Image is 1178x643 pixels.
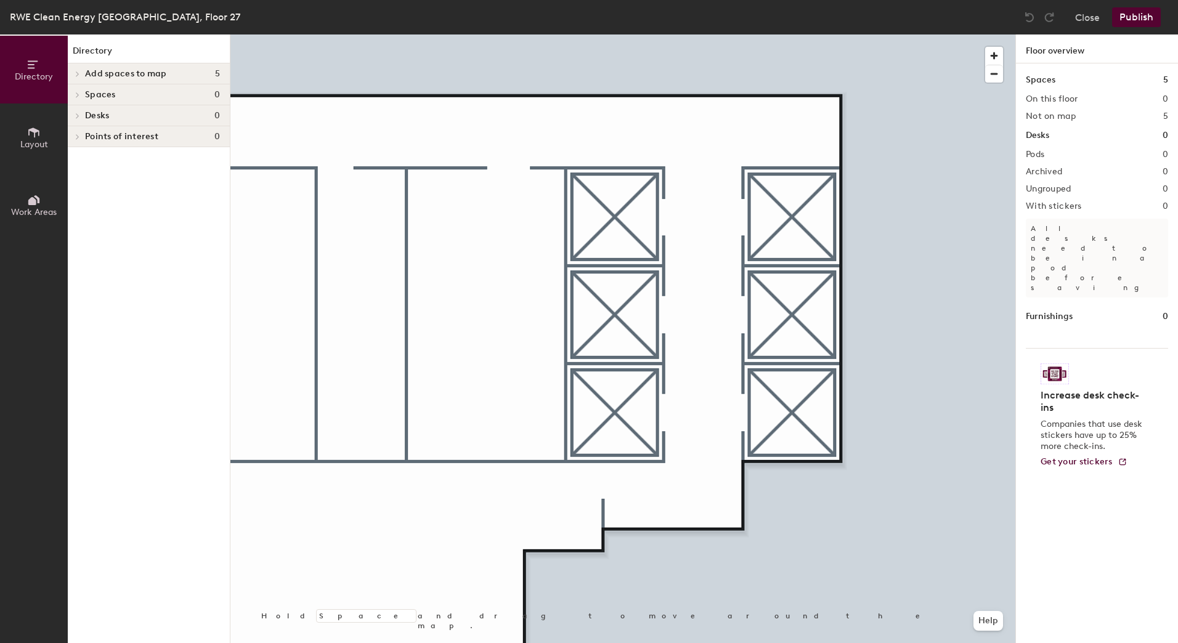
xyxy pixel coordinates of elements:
h2: 0 [1163,94,1168,104]
button: Help [973,611,1003,631]
h1: 0 [1163,129,1168,142]
h2: 0 [1163,150,1168,160]
h1: Spaces [1026,73,1055,87]
h2: Archived [1026,167,1062,177]
h4: Increase desk check-ins [1041,389,1146,414]
h2: 5 [1163,111,1168,121]
p: Companies that use desk stickers have up to 25% more check-ins. [1041,419,1146,452]
span: Work Areas [11,207,57,217]
img: Sticker logo [1041,363,1069,384]
h1: Directory [68,44,230,63]
span: 5 [215,69,220,79]
h2: Pods [1026,150,1044,160]
h2: On this floor [1026,94,1078,104]
span: Directory [15,71,53,82]
h1: Furnishings [1026,310,1073,323]
p: All desks need to be in a pod before saving [1026,219,1168,297]
div: RWE Clean Energy [GEOGRAPHIC_DATA], Floor 27 [10,9,240,25]
button: Publish [1112,7,1161,27]
img: Redo [1043,11,1055,23]
img: Undo [1023,11,1036,23]
span: 0 [214,132,220,142]
span: Get your stickers [1041,456,1113,467]
h2: Not on map [1026,111,1076,121]
h2: Ungrouped [1026,184,1071,194]
h2: 0 [1163,201,1168,211]
h1: Floor overview [1016,34,1178,63]
h2: 0 [1163,184,1168,194]
span: Desks [85,111,109,121]
span: 0 [214,90,220,100]
span: Add spaces to map [85,69,167,79]
h1: 0 [1163,310,1168,323]
h1: Desks [1026,129,1049,142]
a: Get your stickers [1041,457,1127,467]
h2: 0 [1163,167,1168,177]
span: Layout [20,139,48,150]
h2: With stickers [1026,201,1082,211]
span: Points of interest [85,132,158,142]
span: 0 [214,111,220,121]
button: Close [1075,7,1100,27]
span: Spaces [85,90,116,100]
h1: 5 [1163,73,1168,87]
